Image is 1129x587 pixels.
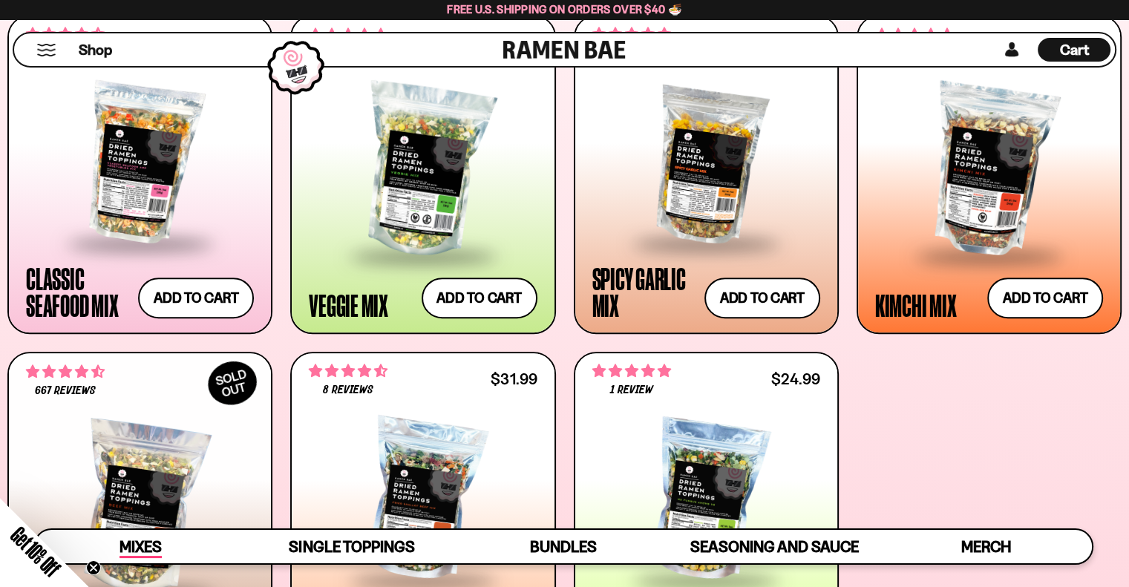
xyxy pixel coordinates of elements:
[79,40,112,60] span: Shop
[875,292,957,318] div: Kimchi Mix
[771,372,820,386] div: $24.99
[669,530,880,563] a: Seasoning and Sauce
[1060,41,1089,59] span: Cart
[457,530,669,563] a: Bundles
[35,530,246,563] a: Mixes
[530,537,597,556] span: Bundles
[26,362,105,381] span: 4.64 stars
[86,560,101,575] button: Close teaser
[7,522,65,580] span: Get 10% Off
[880,530,1092,563] a: Merch
[961,537,1011,556] span: Merch
[246,530,458,563] a: Single Toppings
[704,278,820,318] button: Add to cart
[491,372,537,386] div: $31.99
[35,385,96,397] span: 667 reviews
[422,278,537,318] button: Add to cart
[857,15,1122,334] a: 4.76 stars 426 reviews $25.99 Kimchi Mix Add to cart
[323,384,373,396] span: 8 reviews
[592,265,697,318] div: Spicy Garlic Mix
[26,265,131,318] div: Classic Seafood Mix
[690,537,859,556] span: Seasoning and Sauce
[290,15,555,334] a: 4.76 stars 1392 reviews $24.99 Veggie Mix Add to cart
[592,361,671,381] span: 5.00 stars
[36,44,56,56] button: Mobile Menu Trigger
[289,537,414,556] span: Single Toppings
[987,278,1103,318] button: Add to cart
[447,2,682,16] span: Free U.S. Shipping on Orders over $40 🍜
[138,278,254,318] button: Add to cart
[200,353,264,413] div: SOLD OUT
[609,384,652,396] span: 1 review
[1038,33,1110,66] a: Cart
[7,15,272,334] a: 4.68 stars 2792 reviews $26.99 Classic Seafood Mix Add to cart
[309,361,387,381] span: 4.62 stars
[79,38,112,62] a: Shop
[120,537,162,558] span: Mixes
[574,15,839,334] a: 4.75 stars 941 reviews $25.99 Spicy Garlic Mix Add to cart
[309,292,388,318] div: Veggie Mix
